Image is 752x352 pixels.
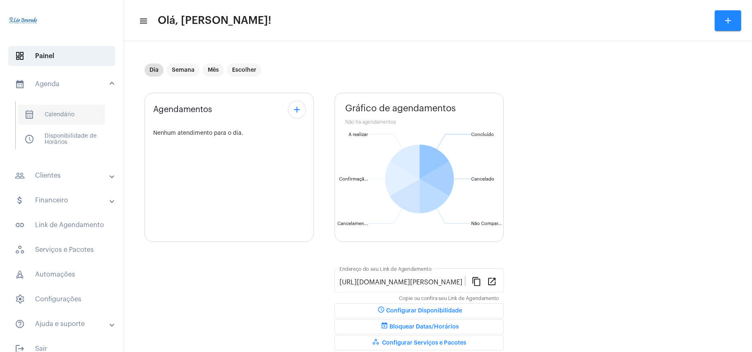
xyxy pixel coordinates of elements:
span: Automações [8,265,115,284]
mat-icon: sidenav icon [15,195,25,205]
span: Configurações [8,289,115,309]
mat-icon: sidenav icon [15,171,25,181]
img: 4c910ca3-f26c-c648-53c7-1a2041c6e520.jpg [7,4,40,37]
mat-icon: add [292,105,302,115]
mat-icon: sidenav icon [15,319,25,329]
span: sidenav icon [15,294,25,304]
mat-hint: Copie ou confira seu Link de Agendamento [399,296,499,302]
mat-expansion-panel-header: sidenav iconFinanceiro [5,190,123,210]
span: Agendamentos [153,105,212,114]
mat-icon: open_in_new [487,276,497,286]
button: Configurar Disponibilidade [334,303,504,318]
mat-panel-title: Financeiro [15,195,110,205]
mat-panel-title: Agenda [15,79,110,89]
span: Configurar Serviços e Pacotes [372,340,466,346]
span: Olá, [PERSON_NAME]! [158,14,271,27]
mat-expansion-panel-header: sidenav iconAjuda e suporte [5,314,123,334]
mat-expansion-panel-header: sidenav iconClientes [5,166,123,185]
mat-panel-title: Clientes [15,171,110,181]
button: Configurar Serviços e Pacotes [334,336,504,350]
text: Confirmaçã... [339,177,368,182]
mat-chip: Mês [203,63,224,77]
span: sidenav icon [15,51,25,61]
mat-icon: workspaces_outlined [372,338,382,348]
div: Nenhum atendimento para o dia. [153,130,305,136]
span: Gráfico de agendamentos [345,103,456,113]
input: Link [339,279,465,286]
div: sidenav iconAgenda [5,97,123,161]
span: Link de Agendamento [8,215,115,235]
mat-icon: sidenav icon [15,220,25,230]
span: Serviços e Pacotes [8,240,115,260]
mat-icon: event_busy [380,322,389,332]
mat-chip: Dia [145,63,164,77]
button: Bloquear Datas/Horários [334,319,504,334]
span: sidenav icon [24,134,34,144]
mat-chip: Escolher [227,63,261,77]
mat-panel-title: Ajuda e suporte [15,319,110,329]
mat-icon: sidenav icon [139,16,147,26]
span: Painel [8,46,115,66]
span: sidenav icon [24,110,34,120]
span: sidenav icon [15,270,25,279]
span: Configurar Disponibilidade [376,308,462,314]
span: Calendário [18,105,105,124]
mat-chip: Semana [167,63,199,77]
text: Cancelamen... [337,221,368,226]
span: Bloquear Datas/Horários [380,324,459,330]
text: Cancelado [471,177,494,181]
mat-expansion-panel-header: sidenav iconAgenda [5,71,123,97]
mat-icon: sidenav icon [15,79,25,89]
text: A realizar [349,132,368,137]
mat-icon: content_copy [472,276,482,286]
mat-icon: add [723,16,733,26]
text: Não Compar... [471,221,502,226]
mat-icon: schedule [376,306,386,316]
span: sidenav icon [15,245,25,255]
text: Concluído [471,132,494,137]
span: Disponibilidade de Horários [18,129,105,149]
